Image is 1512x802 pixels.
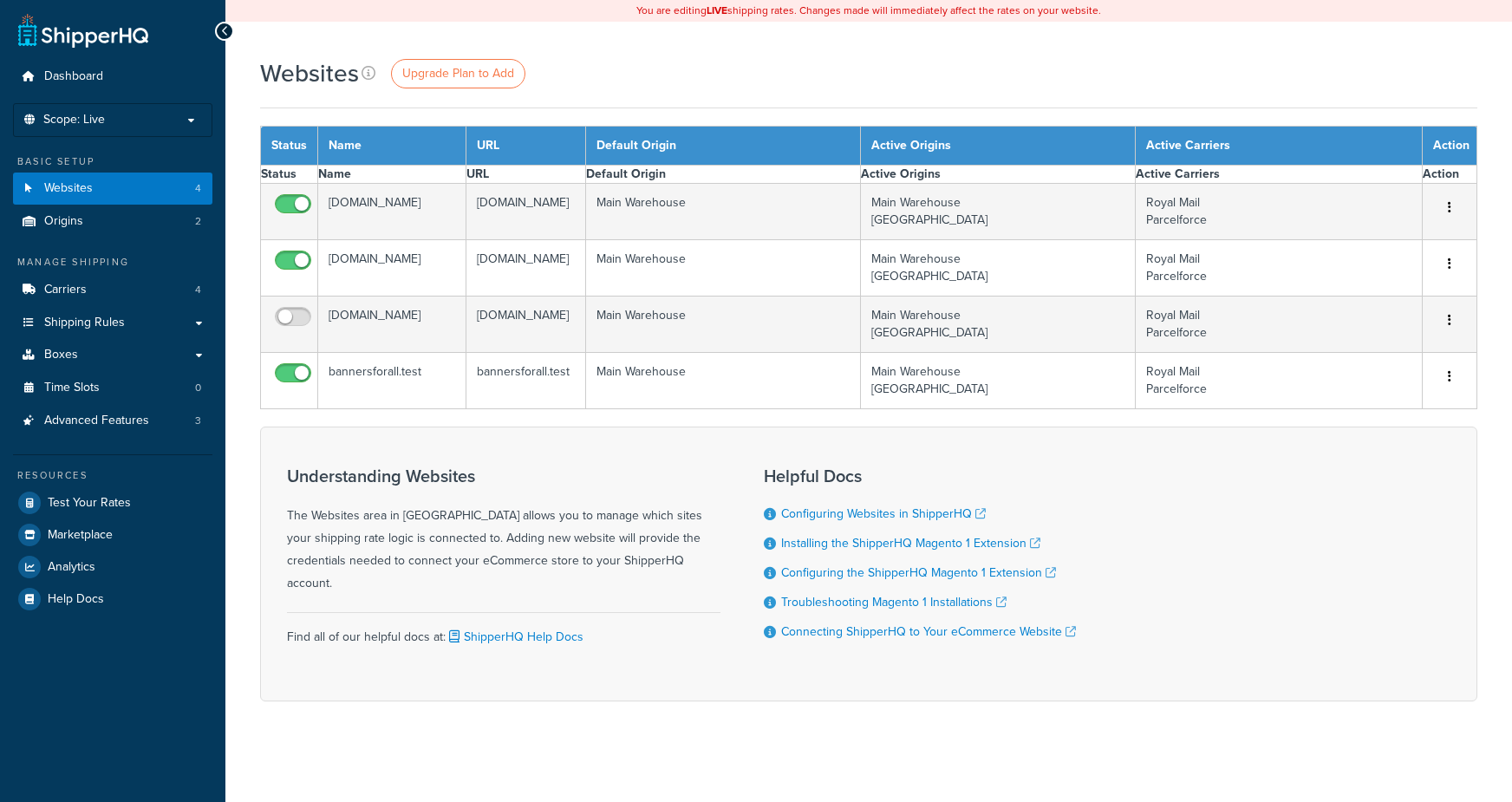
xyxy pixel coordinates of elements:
a: Configuring Websites in ShipperHQ [781,505,986,523]
th: URL [466,166,585,184]
td: Main Warehouse [GEOGRAPHIC_DATA] [861,353,1136,409]
li: Origins [13,205,212,238]
span: Test Your Rates [48,496,131,511]
td: [DOMAIN_NAME] [318,184,466,240]
a: Analytics [13,551,212,583]
a: Boxes [13,339,212,371]
b: LIVE [707,3,727,18]
td: Royal Mail Parcelforce [1136,240,1423,297]
a: Help Docs [13,584,212,615]
a: Time Slots 0 [13,372,212,404]
span: Boxes [44,348,78,362]
a: Carriers 4 [13,274,212,306]
div: The Websites area in [GEOGRAPHIC_DATA] allows you to manage which sites your shipping rate logic ... [287,466,720,595]
span: 2 [195,214,201,229]
th: URL [466,127,585,166]
a: Advanced Features 3 [13,405,212,437]
span: Marketplace [48,528,113,543]
span: Help Docs [48,592,104,607]
td: [DOMAIN_NAME] [466,184,585,240]
td: [DOMAIN_NAME] [466,240,585,297]
h3: Understanding Websites [287,466,720,486]
a: Upgrade Plan to Add [391,59,525,88]
td: Main Warehouse [586,353,861,409]
h3: Helpful Docs [764,466,1076,486]
th: Active Carriers [1136,127,1423,166]
a: Origins 2 [13,205,212,238]
li: Time Slots [13,372,212,404]
a: Marketplace [13,519,212,551]
td: [DOMAIN_NAME] [466,297,585,353]
span: 4 [195,181,201,196]
span: Origins [44,214,83,229]
span: Upgrade Plan to Add [402,64,514,82]
span: Advanced Features [44,414,149,428]
h1: Websites [260,56,359,90]
th: Name [318,127,466,166]
td: Main Warehouse [GEOGRAPHIC_DATA] [861,297,1136,353]
div: Basic Setup [13,154,212,169]
a: Shipping Rules [13,307,212,339]
span: Shipping Rules [44,316,125,330]
th: Default Origin [586,166,861,184]
th: Action [1423,127,1477,166]
th: Name [318,166,466,184]
a: Connecting ShipperHQ to Your eCommerce Website [781,623,1076,641]
a: Dashboard [13,61,212,93]
div: Manage Shipping [13,255,212,270]
li: Advanced Features [13,405,212,437]
td: Main Warehouse [586,184,861,240]
th: Action [1423,166,1477,184]
td: Royal Mail Parcelforce [1136,353,1423,409]
td: Main Warehouse [GEOGRAPHIC_DATA] [861,240,1136,297]
a: Troubleshooting Magento 1 Installations [781,593,1007,611]
span: 0 [195,381,201,395]
th: Active Carriers [1136,166,1423,184]
a: ShipperHQ Help Docs [446,628,583,646]
a: Websites 4 [13,173,212,205]
th: Status [261,166,318,184]
td: Main Warehouse [GEOGRAPHIC_DATA] [861,184,1136,240]
span: Websites [44,181,93,196]
span: Dashboard [44,69,103,84]
td: Main Warehouse [586,240,861,297]
div: Resources [13,468,212,483]
a: Configuring the ShipperHQ Magento 1 Extension [781,564,1056,582]
div: Find all of our helpful docs at: [287,612,720,649]
td: bannersforall.test [466,353,585,409]
span: Scope: Live [43,113,105,127]
td: [DOMAIN_NAME] [318,297,466,353]
span: 3 [195,414,201,428]
a: Test Your Rates [13,487,212,518]
td: Main Warehouse [586,297,861,353]
th: Status [261,127,318,166]
td: Royal Mail Parcelforce [1136,184,1423,240]
th: Active Origins [861,166,1136,184]
span: Carriers [44,283,87,297]
th: Default Origin [586,127,861,166]
li: Carriers [13,274,212,306]
li: Websites [13,173,212,205]
span: Time Slots [44,381,100,395]
a: ShipperHQ Home [18,13,148,48]
th: Active Origins [861,127,1136,166]
span: Analytics [48,560,95,575]
span: 4 [195,283,201,297]
td: Royal Mail Parcelforce [1136,297,1423,353]
td: bannersforall.test [318,353,466,409]
td: [DOMAIN_NAME] [318,240,466,297]
a: Installing the ShipperHQ Magento 1 Extension [781,534,1040,552]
